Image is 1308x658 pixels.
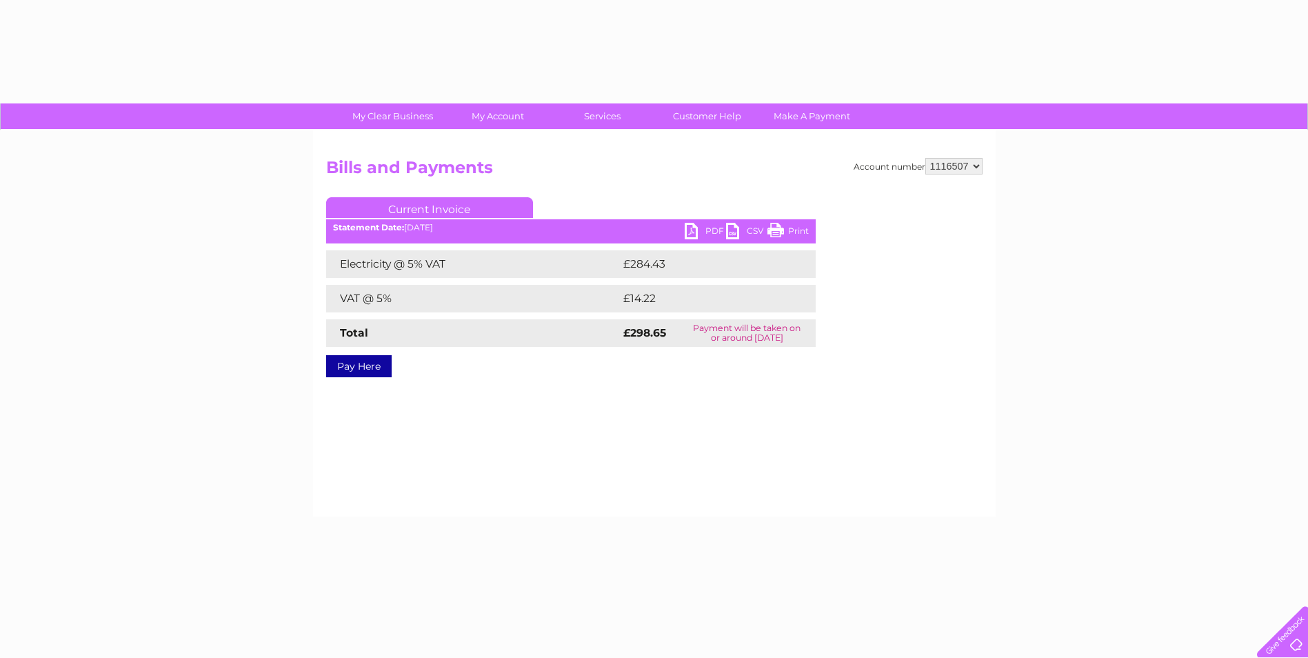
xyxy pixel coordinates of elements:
a: Services [545,103,659,129]
div: [DATE] [326,223,816,232]
td: £284.43 [620,250,792,278]
a: Current Invoice [326,197,533,218]
td: VAT @ 5% [326,285,620,312]
h2: Bills and Payments [326,158,983,184]
a: Make A Payment [755,103,869,129]
a: My Account [441,103,554,129]
b: Statement Date: [333,222,404,232]
div: Account number [854,158,983,175]
a: Print [767,223,809,243]
a: Pay Here [326,355,392,377]
a: Customer Help [650,103,764,129]
a: PDF [685,223,726,243]
a: My Clear Business [336,103,450,129]
td: Electricity @ 5% VAT [326,250,620,278]
td: £14.22 [620,285,787,312]
td: Payment will be taken on or around [DATE] [678,319,815,347]
a: CSV [726,223,767,243]
strong: Total [340,326,368,339]
strong: £298.65 [623,326,666,339]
